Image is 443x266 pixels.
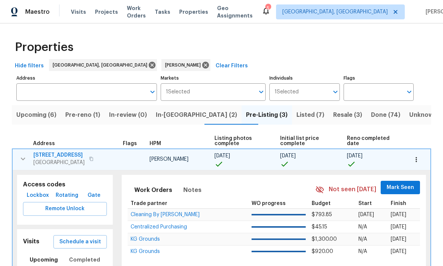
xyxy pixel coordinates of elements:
span: Resale (3) [333,110,362,120]
label: Address [16,76,157,80]
span: Start [358,201,372,206]
button: Clear Filters [213,59,251,73]
span: [GEOGRAPHIC_DATA] [33,159,85,166]
button: Gate [82,189,106,202]
span: [GEOGRAPHIC_DATA], [GEOGRAPHIC_DATA] [282,8,388,16]
button: Rotating [53,189,81,202]
span: Notes [183,185,201,195]
span: N/A [358,249,367,254]
label: Markets [161,76,266,80]
button: Mark Seen [381,181,420,195]
span: [DATE] [391,249,406,254]
button: Open [330,87,341,97]
span: [PERSON_NAME] [150,157,188,162]
span: 1 Selected [166,89,190,95]
span: Listed (7) [296,110,324,120]
span: Finish [391,201,406,206]
div: 5 [265,4,270,12]
span: [DATE] [347,153,362,158]
h5: Visits [23,238,39,246]
span: [STREET_ADDRESS] [33,151,85,159]
span: Upcoming [30,255,58,265]
span: Tasks [155,9,170,15]
button: Schedule a visit [53,235,107,249]
span: 1 Selected [275,89,299,95]
span: $1,300.00 [312,237,337,242]
span: Projects [95,8,118,16]
span: Trade partner [131,201,167,206]
span: Listing photos complete [214,136,268,146]
span: Lockbox [27,191,49,200]
span: Completed [69,255,100,265]
span: KG Grounds [131,237,160,242]
span: Work Orders [127,4,146,19]
span: Schedule a visit [59,237,101,247]
button: Open [256,87,266,97]
h5: Access codes [23,181,107,189]
span: $45.15 [312,224,327,230]
span: Done (74) [371,110,400,120]
span: Initial list price complete [280,136,334,146]
span: HPM [150,141,161,146]
span: Clear Filters [216,61,248,71]
span: [DATE] [391,212,406,217]
span: Address [33,141,55,146]
span: Remote Unlock [29,204,101,214]
button: Hide filters [12,59,47,73]
span: In-review (0) [109,110,147,120]
button: Open [147,87,158,97]
span: [DATE] [391,237,406,242]
span: Pre-reno (1) [65,110,100,120]
span: [DATE] [358,212,374,217]
span: Visits [71,8,86,16]
span: N/A [358,224,367,230]
span: Not seen [DATE] [329,185,376,194]
span: [DATE] [214,153,230,158]
span: Flags [123,141,137,146]
button: Open [404,87,414,97]
span: Reno completed date [347,136,396,146]
span: N/A [358,237,367,242]
a: Centralized Purchasing [131,225,187,229]
span: [DATE] [391,224,406,230]
span: KG Grounds [131,249,160,254]
span: Work Orders [134,185,172,195]
span: WO progress [252,201,286,206]
label: Flags [344,76,414,80]
button: Lockbox [24,189,52,202]
span: Maestro [25,8,50,16]
span: Upcoming (6) [16,110,56,120]
span: Properties [15,44,73,51]
span: $920.00 [312,249,333,254]
button: Remote Unlock [23,202,107,216]
span: [DATE] [280,153,296,158]
span: Rotating [56,191,78,200]
a: KG Grounds [131,249,160,254]
span: [GEOGRAPHIC_DATA], [GEOGRAPHIC_DATA] [53,61,150,69]
span: Budget [312,201,331,206]
span: $793.85 [312,212,332,217]
div: [GEOGRAPHIC_DATA], [GEOGRAPHIC_DATA] [49,59,157,71]
span: In-[GEOGRAPHIC_DATA] (2) [156,110,237,120]
span: Pre-Listing (3) [246,110,288,120]
span: Geo Assignments [217,4,253,19]
a: KG Grounds [131,237,160,241]
label: Individuals [269,76,339,80]
span: Properties [179,8,208,16]
span: [PERSON_NAME] [165,61,204,69]
span: Gate [85,191,103,200]
span: Mark Seen [387,183,414,192]
div: [PERSON_NAME] [161,59,210,71]
span: Hide filters [15,61,44,71]
a: Cleaning By [PERSON_NAME] [131,212,200,217]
